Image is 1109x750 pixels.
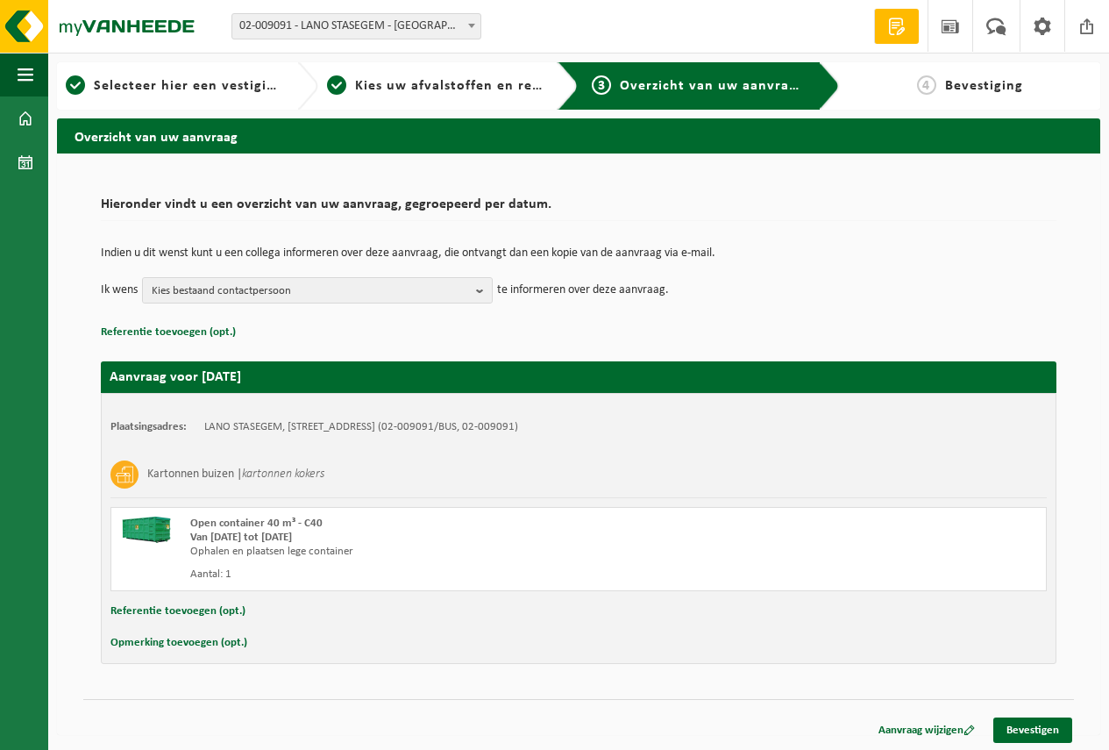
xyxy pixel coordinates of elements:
[147,461,324,489] h3: Kartonnen buizen |
[152,278,469,304] span: Kies bestaand contactpersoon
[620,79,805,93] span: Overzicht van uw aanvraag
[204,420,518,434] td: LANO STASEGEM, [STREET_ADDRESS] (02-009091/BUS, 02-009091)
[110,370,241,384] strong: Aanvraag voor [DATE]
[917,75,936,95] span: 4
[101,247,1056,260] p: Indien u dit wenst kunt u een collega informeren over deze aanvraag, die ontvangt dan een kopie v...
[101,321,236,344] button: Referentie toevoegen (opt.)
[110,421,187,432] strong: Plaatsingsadres:
[232,14,480,39] span: 02-009091 - LANO STASEGEM - HARELBEKE
[190,568,649,582] div: Aantal: 1
[142,277,493,304] button: Kies bestaand contactpersoon
[120,517,173,543] img: HK-XC-40-GN-00.png
[190,532,292,543] strong: Van [DATE] tot [DATE]
[945,79,1023,93] span: Bevestiging
[865,718,988,743] a: Aanvraag wijzigen
[592,75,611,95] span: 3
[101,197,1056,221] h2: Hieronder vindt u een overzicht van uw aanvraag, gegroepeerd per datum.
[57,118,1100,153] h2: Overzicht van uw aanvraag
[327,75,544,96] a: 2Kies uw afvalstoffen en recipiënten
[190,518,323,529] span: Open container 40 m³ - C40
[497,277,669,304] p: te informeren over deze aanvraag.
[110,632,247,654] button: Opmerking toevoegen (opt.)
[327,75,346,95] span: 2
[110,600,245,623] button: Referentie toevoegen (opt.)
[242,468,324,481] i: kartonnen kokers
[66,75,283,96] a: 1Selecteer hier een vestiging
[993,718,1072,743] a: Bevestigen
[101,277,138,304] p: Ik wens
[355,79,596,93] span: Kies uw afvalstoffen en recipiënten
[66,75,85,95] span: 1
[94,79,283,93] span: Selecteer hier een vestiging
[190,545,649,559] div: Ophalen en plaatsen lege container
[231,13,481,39] span: 02-009091 - LANO STASEGEM - HARELBEKE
